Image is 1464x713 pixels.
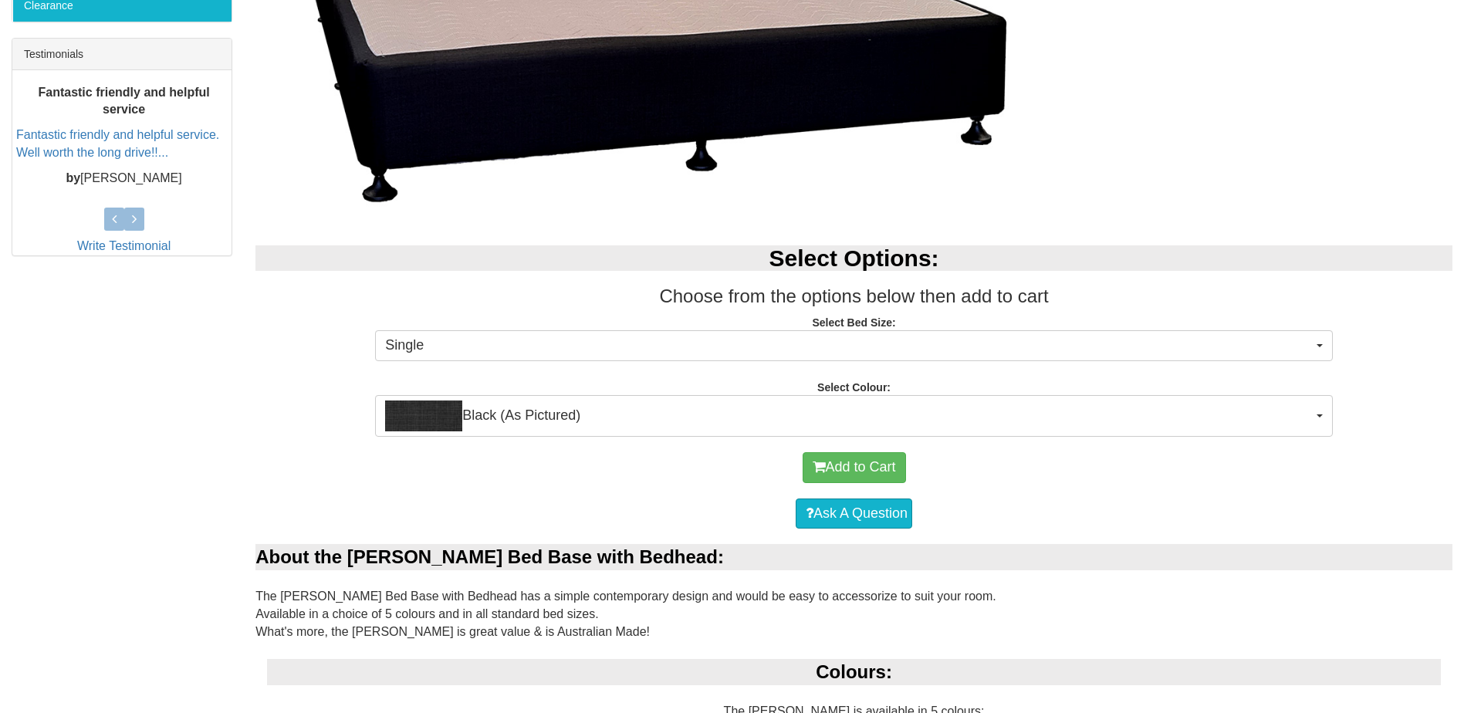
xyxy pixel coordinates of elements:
strong: Select Colour: [817,381,891,394]
b: Select Options: [769,245,939,271]
h3: Choose from the options below then add to cart [255,286,1452,306]
b: Fantastic friendly and helpful service [38,86,209,117]
p: [PERSON_NAME] [16,170,232,188]
a: Fantastic friendly and helpful service. Well worth the long drive!!... [16,128,219,159]
button: Add to Cart [803,452,906,483]
div: About the [PERSON_NAME] Bed Base with Bedhead: [255,544,1452,570]
button: Black (As Pictured)Black (As Pictured) [375,395,1333,437]
span: Black (As Pictured) [385,400,1313,431]
div: Testimonials [12,39,232,70]
b: by [66,171,80,184]
span: Single [385,336,1313,356]
a: Ask A Question [796,498,912,529]
div: Colours: [267,659,1441,685]
a: Write Testimonial [77,239,171,252]
img: Black (As Pictured) [385,400,462,431]
strong: Select Bed Size: [812,316,895,329]
button: Single [375,330,1333,361]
